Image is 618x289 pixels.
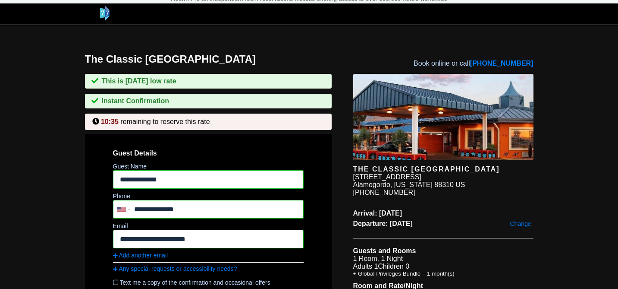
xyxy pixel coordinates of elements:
div: [PHONE_NUMBER] [353,189,533,197]
span: remaining to reserve this rate [120,118,210,125]
span: [US_STATE] [394,181,433,188]
div: United States: +1 [114,201,132,218]
a: Add another email [113,252,304,259]
span: Children 0 [378,263,409,270]
span: 10:35 [101,118,119,125]
li: + Global Privileges Bundle – 1 month(s) [353,270,533,277]
span: Book online or call [414,60,533,67]
div: [STREET_ADDRESS] [353,173,421,181]
b: Guests and Rooms [353,247,416,254]
span: Departure: [DATE] [353,220,533,228]
h1: The Classic [GEOGRAPHIC_DATA] [85,53,353,65]
div: The Classic [GEOGRAPHIC_DATA] [353,165,533,173]
div: This is [DATE] low rate [85,74,332,89]
label: Email [113,222,128,229]
img: logo-header-small.png [100,6,110,21]
label: Phone [113,193,130,200]
span: Arrival: [DATE] [353,210,533,217]
li: Adults 1 [353,263,533,270]
span: US [455,181,465,188]
a: [PHONE_NUMBER] [470,60,533,67]
a: Change [508,218,533,229]
label: Guest Name [113,163,147,170]
img: hotel image [353,74,533,160]
span: 88310 [434,181,454,188]
div: Instant Confirmation [85,94,332,108]
span: Alamogordo, [353,181,392,188]
li: 1 Room, 1 Night [353,255,533,263]
span: Guest Details [113,149,304,157]
a: Any special requests or accessibility needs? [113,265,304,272]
